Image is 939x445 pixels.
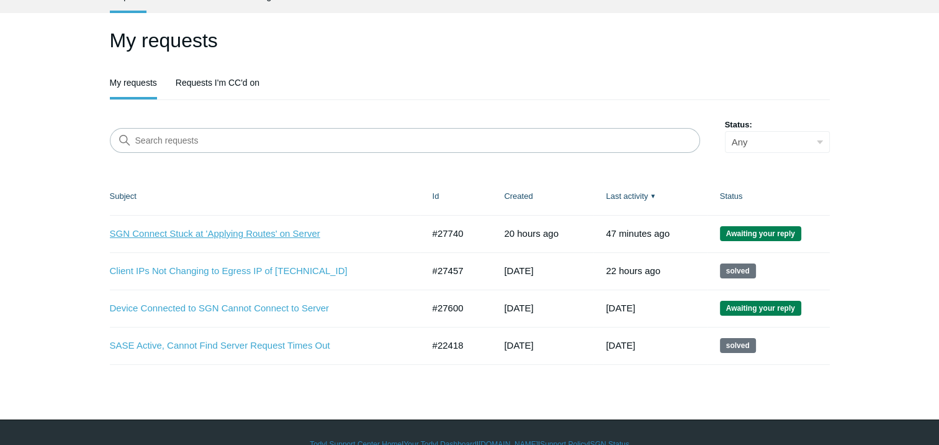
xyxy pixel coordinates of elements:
[725,119,830,131] label: Status:
[110,68,157,97] a: My requests
[420,252,492,290] td: #27457
[650,191,656,201] span: ▼
[176,68,259,97] a: Requests I'm CC'd on
[720,264,756,278] span: This request has been solved
[110,227,405,241] a: SGN Connect Stuck at 'Applying Routes' on Server
[606,191,648,201] a: Last activity▼
[720,338,756,353] span: This request has been solved
[420,327,492,364] td: #22418
[606,265,660,276] time: 08/28/2025, 11:02
[708,178,830,215] th: Status
[420,178,492,215] th: Id
[720,301,801,316] span: We are waiting for you to respond
[606,340,635,351] time: 02/04/2025, 18:02
[606,228,670,239] time: 08/29/2025, 08:32
[504,303,533,313] time: 08/21/2025, 17:37
[110,128,700,153] input: Search requests
[420,290,492,327] td: #27600
[504,191,532,201] a: Created
[720,226,801,241] span: We are waiting for you to respond
[110,264,405,278] a: Client IPs Not Changing to Egress IP of [TECHNICAL_ID]
[110,25,830,55] h1: My requests
[504,340,533,351] time: 01/15/2025, 14:44
[420,215,492,252] td: #27740
[110,339,405,353] a: SASE Active, Cannot Find Server Request Times Out
[606,303,635,313] time: 08/27/2025, 13:03
[110,301,405,316] a: Device Connected to SGN Cannot Connect to Server
[504,228,559,239] time: 08/28/2025, 13:09
[504,265,533,276] time: 08/14/2025, 17:09
[110,178,420,215] th: Subject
